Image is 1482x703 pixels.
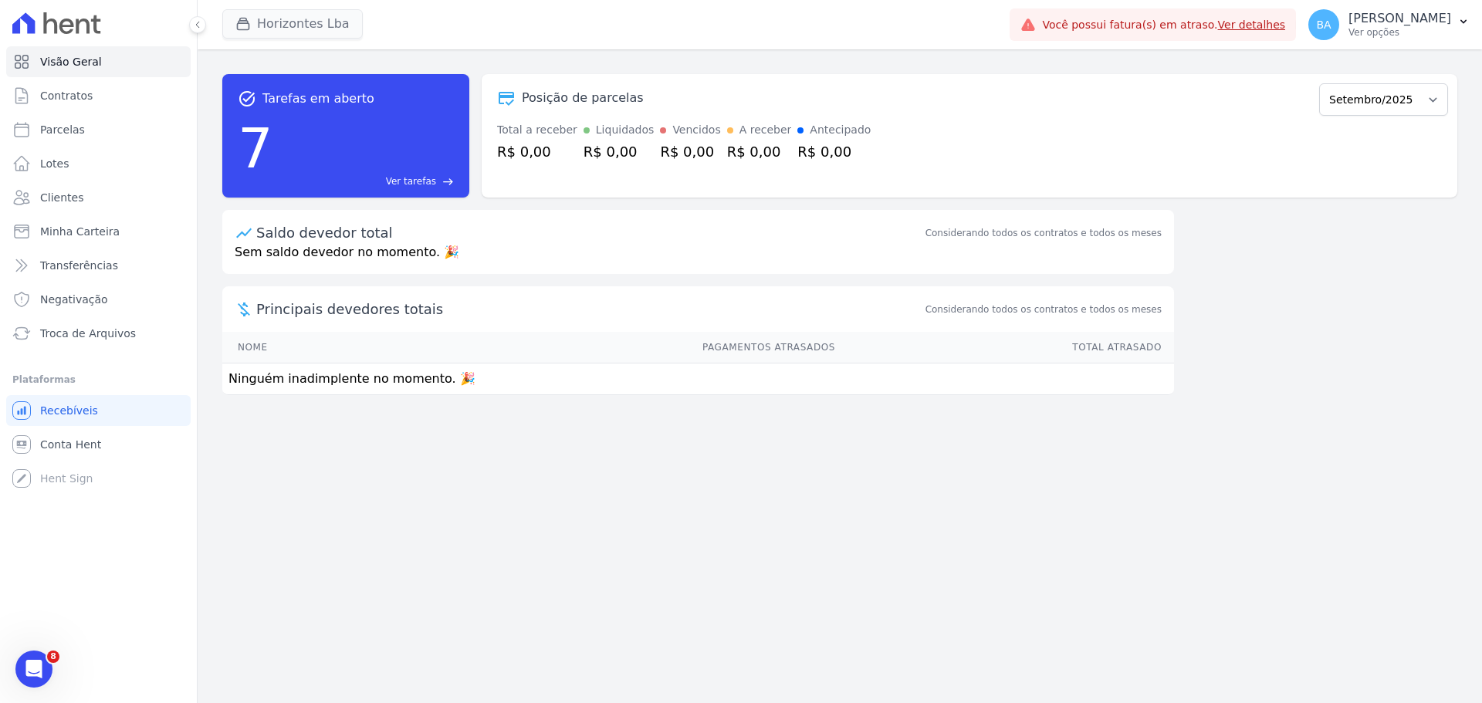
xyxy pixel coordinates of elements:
[442,176,454,188] span: east
[6,395,191,426] a: Recebíveis
[727,141,792,162] div: R$ 0,00
[6,148,191,179] a: Lotes
[222,9,363,39] button: Horizontes Lba
[6,114,191,145] a: Parcelas
[40,258,118,273] span: Transferências
[1348,26,1451,39] p: Ver opções
[497,141,577,162] div: R$ 0,00
[222,243,1174,274] p: Sem saldo devedor no momento. 🎉
[40,156,69,171] span: Lotes
[40,122,85,137] span: Parcelas
[1296,3,1482,46] button: BA [PERSON_NAME] Ver opções
[1042,17,1285,33] span: Você possui fatura(s) em atraso.
[6,80,191,111] a: Contratos
[925,302,1162,316] span: Considerando todos os contratos e todos os meses
[6,429,191,460] a: Conta Hent
[584,141,655,162] div: R$ 0,00
[40,437,101,452] span: Conta Hent
[6,284,191,315] a: Negativação
[40,403,98,418] span: Recebíveis
[925,226,1162,240] div: Considerando todos os contratos e todos os meses
[40,326,136,341] span: Troca de Arquivos
[6,318,191,349] a: Troca de Arquivos
[222,363,1174,395] td: Ninguém inadimplente no momento. 🎉
[672,122,720,138] div: Vencidos
[1218,19,1286,31] a: Ver detalhes
[222,332,392,363] th: Nome
[47,651,59,663] span: 8
[238,108,273,188] div: 7
[12,370,184,389] div: Plataformas
[836,332,1174,363] th: Total Atrasado
[6,216,191,247] a: Minha Carteira
[6,250,191,281] a: Transferências
[522,89,644,107] div: Posição de parcelas
[238,90,256,108] span: task_alt
[392,332,836,363] th: Pagamentos Atrasados
[6,182,191,213] a: Clientes
[1348,11,1451,26] p: [PERSON_NAME]
[256,299,922,319] span: Principais devedores totais
[40,292,108,307] span: Negativação
[660,141,720,162] div: R$ 0,00
[797,141,871,162] div: R$ 0,00
[40,88,93,103] span: Contratos
[810,122,871,138] div: Antecipado
[739,122,792,138] div: A receber
[262,90,374,108] span: Tarefas em aberto
[40,54,102,69] span: Visão Geral
[279,174,454,188] a: Ver tarefas east
[256,222,922,243] div: Saldo devedor total
[6,46,191,77] a: Visão Geral
[596,122,655,138] div: Liquidados
[15,651,52,688] iframe: Intercom live chat
[386,174,436,188] span: Ver tarefas
[1317,19,1331,30] span: BA
[40,224,120,239] span: Minha Carteira
[497,122,577,138] div: Total a receber
[40,190,83,205] span: Clientes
